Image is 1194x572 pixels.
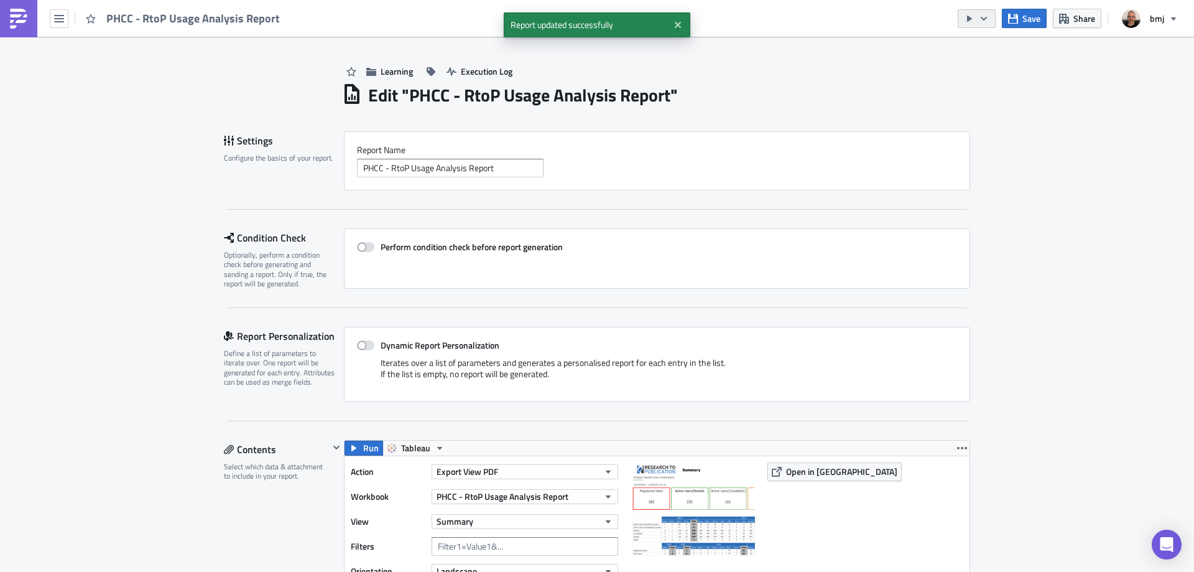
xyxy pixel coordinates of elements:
[351,462,425,481] label: Action
[437,465,498,478] span: Export View PDF
[1152,530,1182,560] div: Open Intercom Messenger
[669,16,687,34] button: Close
[381,339,499,352] strong: Dynamic Report Personalization
[382,441,449,456] button: Tableau
[1022,12,1040,25] span: Save
[5,60,594,70] p: Note: The report is exported from [GEOGRAPHIC_DATA].
[224,440,329,459] div: Contents
[432,537,618,556] input: Filter1=Value1&...
[360,62,419,81] button: Learning
[432,464,618,479] button: Export View PDF
[786,465,897,478] span: Open in [GEOGRAPHIC_DATA]
[504,12,669,37] span: Report updated successfully
[432,514,618,529] button: Summary
[1150,12,1164,25] span: bmj
[9,9,29,29] img: PushMetrics
[432,489,618,504] button: PHCC - RtoP Usage Analysis Report
[357,144,957,156] label: Report Nam﻿e
[363,441,379,456] span: Run
[224,327,344,345] div: Report Personalization
[381,240,563,253] strong: Perform condition check before report generation
[345,441,383,456] button: Run
[224,349,336,387] div: Define a list of parameters to iterate over. One report will be generated for each entry. Attribu...
[1002,9,1047,28] button: Save
[5,32,594,42] p: Please find attached the monthly PHCC - RtoP Usage Analysis Report.
[224,462,329,481] div: Select which data & attachment to include in your report.
[440,62,519,81] button: Execution Log
[368,84,678,106] h1: Edit " PHCC - RtoP Usage Analysis Report "
[351,537,425,556] label: Filters
[224,250,336,289] div: Optionally, perform a condition check before generating and sending a report. Only if true, the r...
[224,228,344,247] div: Condition Check
[437,515,473,528] span: Summary
[437,490,568,503] span: PHCC - RtoP Usage Analysis Report
[224,131,344,150] div: Settings
[329,440,344,455] button: Hide content
[351,487,425,506] label: Workbook
[401,441,430,456] span: Tableau
[351,512,425,531] label: View
[1073,12,1095,25] span: Share
[1053,9,1101,28] button: Share
[461,65,512,78] span: Execution Log
[767,462,902,481] button: Open in [GEOGRAPHIC_DATA]
[5,5,594,15] p: Hi,
[357,357,957,389] div: Iterates over a list of parameters and generates a personalised report for each entry in the list...
[224,153,336,162] div: Configure the basics of your report.
[381,65,413,78] span: Learning
[5,5,594,124] body: Rich Text Area. Press ALT-0 for help.
[1121,8,1142,29] img: Avatar
[106,11,281,26] span: PHCC - RtoP Usage Analysis Report
[1114,5,1185,32] button: bmj
[5,87,594,97] p: Thanks,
